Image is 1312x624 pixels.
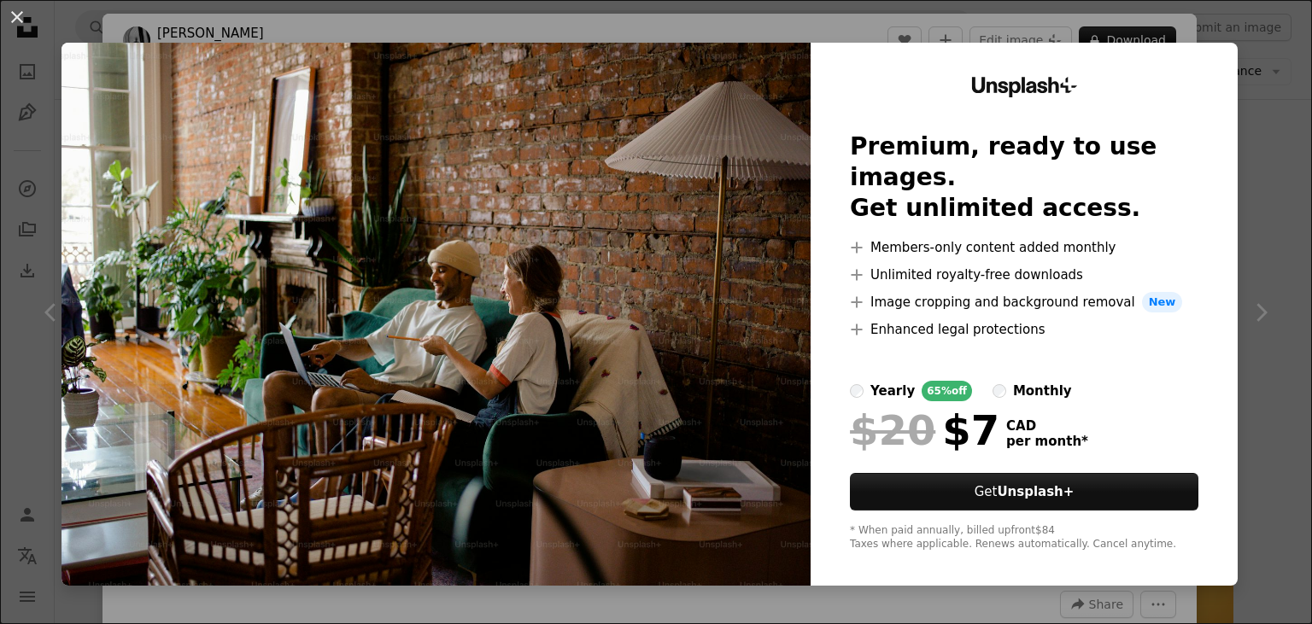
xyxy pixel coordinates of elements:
[997,484,1074,499] strong: Unsplash+
[1006,434,1088,449] span: per month *
[850,524,1198,551] div: * When paid annually, billed upfront $84 Taxes where applicable. Renews automatically. Cancel any...
[1013,381,1072,401] div: monthly
[850,131,1198,224] h2: Premium, ready to use images. Get unlimited access.
[1006,418,1088,434] span: CAD
[870,381,915,401] div: yearly
[850,319,1198,340] li: Enhanced legal protections
[922,381,972,401] div: 65% off
[850,408,935,452] span: $20
[850,292,1198,312] li: Image cropping and background removal
[850,408,999,452] div: $7
[850,384,864,398] input: yearly65%off
[993,384,1006,398] input: monthly
[850,237,1198,258] li: Members-only content added monthly
[1142,292,1183,312] span: New
[850,473,1198,510] button: GetUnsplash+
[850,265,1198,285] li: Unlimited royalty-free downloads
